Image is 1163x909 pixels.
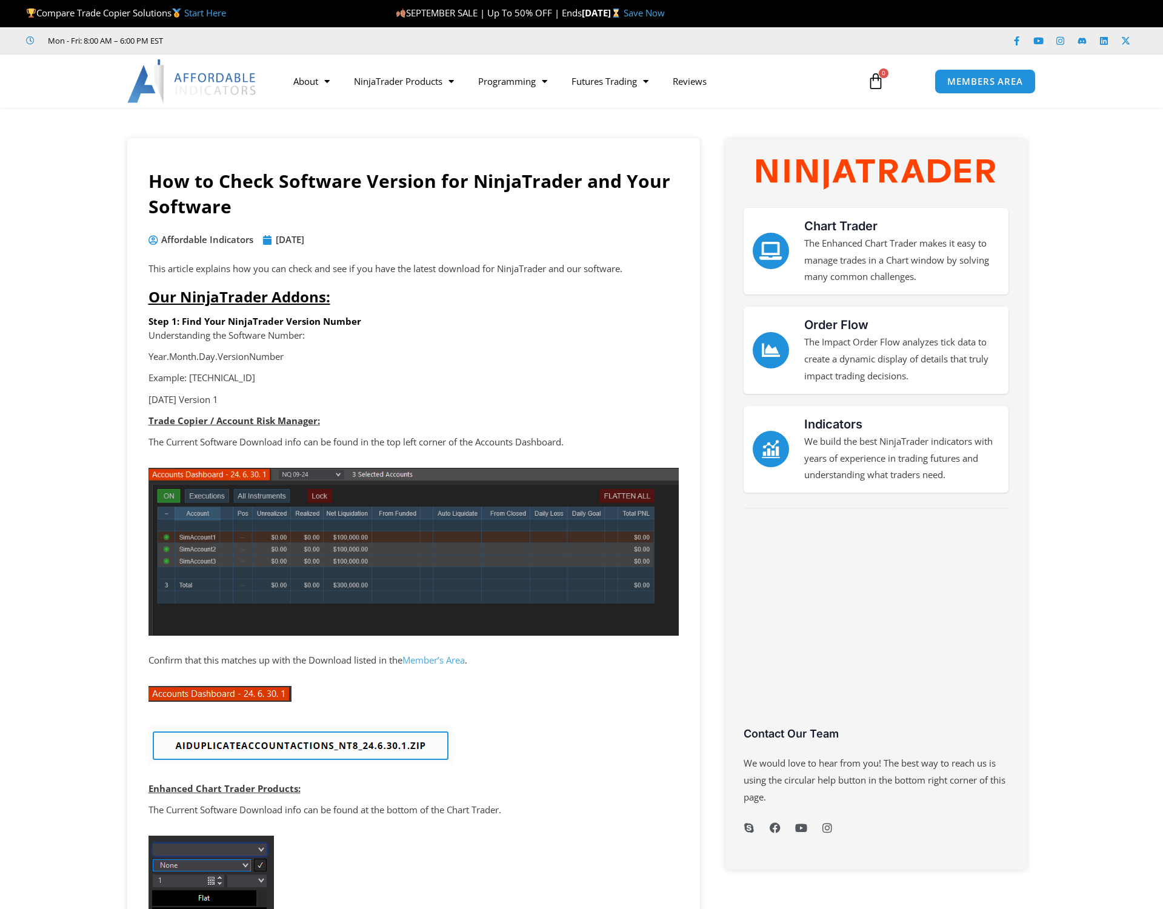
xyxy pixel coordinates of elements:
[744,524,1008,736] iframe: Customer reviews powered by Trustpilot
[172,8,181,18] img: 🥇
[342,67,466,95] a: NinjaTrader Products
[744,755,1008,806] p: We would love to hear from you! The best way to reach us is using the circular help button in the...
[947,77,1023,86] span: MEMBERS AREA
[744,727,1008,741] h3: Contact Our Team
[148,261,679,278] p: This article explains how you can check and see if you have the latest download for NinjaTrader a...
[148,434,679,451] p: The Current Software Download info can be found in the top left corner of the Accounts Dashboard.
[148,168,679,219] h1: How to Check Software Version for NinjaTrader and Your Software
[756,159,995,190] img: NinjaTrader Wordmark color RGB | Affordable Indicators – NinjaTrader
[466,67,559,95] a: Programming
[148,348,679,365] p: Year.Month.Day.VersionNumber
[804,417,862,431] a: Indicators
[804,219,878,233] a: Chart Trader
[281,67,853,95] nav: Menu
[148,802,679,819] p: The Current Software Download info can be found at the bottom of the Chart Trader.
[804,433,999,484] p: We build the best NinjaTrader indicators with years of experience in trading futures and understa...
[935,69,1036,94] a: MEMBERS AREA
[661,67,719,95] a: Reviews
[26,7,226,19] span: Compare Trade Copier Solutions
[148,468,679,636] img: accounts dashboard trading view
[402,654,465,666] a: Member’s Area
[180,35,362,47] iframe: Customer reviews powered by Trustpilot
[753,431,789,467] a: Indicators
[148,327,679,344] p: Understanding the Software Number:
[148,782,301,794] strong: Enhanced Chart Trader Products:
[148,652,679,669] p: Confirm that this matches up with the Download listed in the .
[45,33,163,48] span: Mon - Fri: 8:00 AM – 6:00 PM EST
[158,231,253,248] span: Affordable Indicators
[281,67,342,95] a: About
[148,391,679,408] p: [DATE] Version 1
[804,334,999,385] p: The Impact Order Flow analyzes tick data to create a dynamic display of details that truly impact...
[148,686,292,702] img: image.png
[879,68,888,78] span: 0
[753,332,789,368] a: Order Flow
[148,316,679,327] h6: Step 1: Find Your NinjaTrader Version Number
[804,235,999,286] p: The Enhanced Chart Trader makes it easy to manage trades in a Chart window by solving many common...
[148,370,679,387] p: Example: [TECHNICAL_ID]
[396,8,405,18] img: 🍂
[849,64,902,99] a: 0
[624,7,665,19] a: Save Now
[148,415,320,427] strong: Trade Copier / Account Risk Manager:
[148,287,330,307] span: Our NinjaTrader Addons:
[276,233,304,245] time: [DATE]
[753,233,789,269] a: Chart Trader
[582,7,624,19] strong: [DATE]
[395,7,581,19] span: SEPTEMBER SALE | Up To 50% OFF | Ends
[184,7,226,19] a: Start Here
[611,8,621,18] img: ⌛
[148,726,453,764] img: AI Duplicate Account Actions File Name
[127,59,258,103] img: LogoAI | Affordable Indicators – NinjaTrader
[27,8,36,18] img: 🏆
[559,67,661,95] a: Futures Trading
[804,318,868,332] a: Order Flow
